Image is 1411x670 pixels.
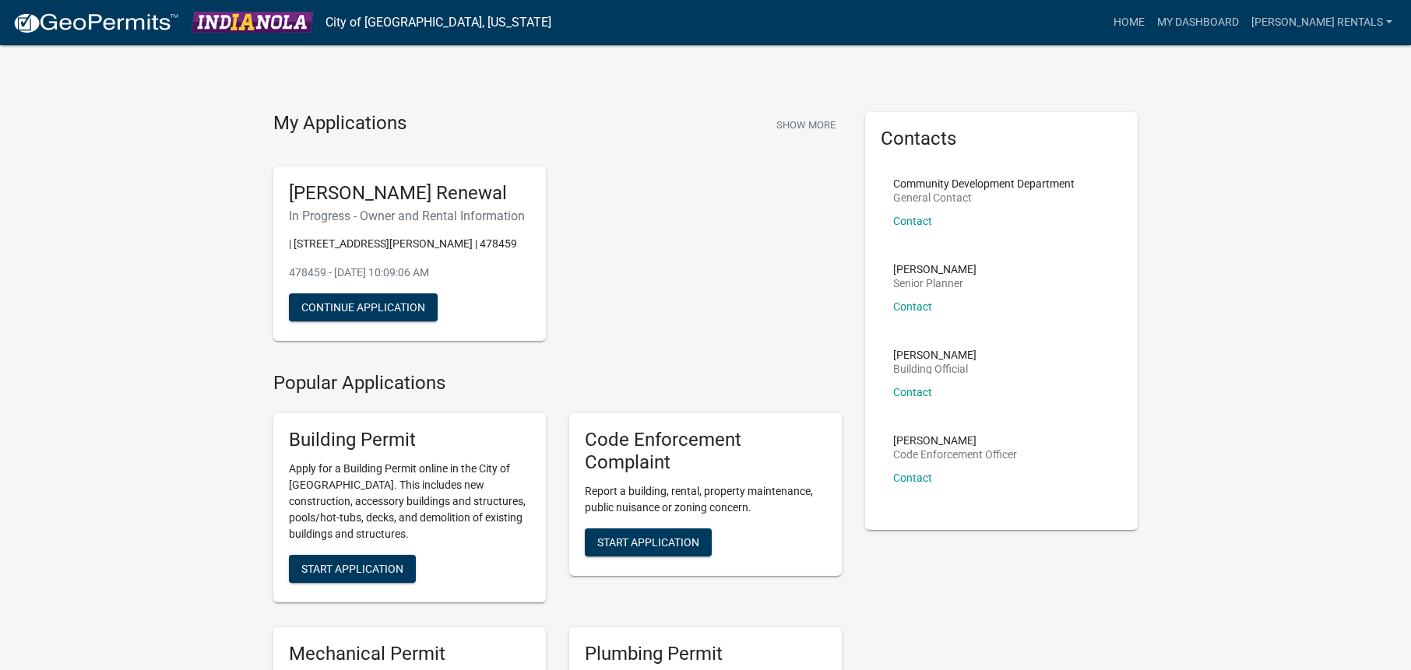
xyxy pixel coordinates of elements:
a: City of [GEOGRAPHIC_DATA], [US_STATE] [325,9,551,36]
h5: Contacts [881,128,1122,150]
p: Report a building, rental, property maintenance, public nuisance or zoning concern. [585,483,826,516]
p: [PERSON_NAME] [893,349,976,360]
h5: Plumbing Permit [585,643,826,665]
p: Senior Planner [893,278,976,289]
p: Apply for a Building Permit online in the City of [GEOGRAPHIC_DATA]. This includes new constructi... [289,461,530,542]
a: Contact [893,386,932,398]
a: Contact [893,300,932,313]
h5: Building Permit [289,429,530,451]
h4: Popular Applications [273,372,842,395]
p: Code Enforcement Officer [893,449,1017,460]
a: Contact [893,472,932,484]
h5: [PERSON_NAME] Renewal [289,182,530,205]
p: | [STREET_ADDRESS][PERSON_NAME] | 478459 [289,236,530,252]
p: Building Official [893,363,976,374]
button: Start Application [585,528,712,556]
img: City of Indianola, Iowa [192,12,313,33]
button: Show More [770,112,842,138]
p: General Contact [893,192,1075,203]
p: [PERSON_NAME] [893,264,976,275]
h6: In Progress - Owner and Rental Information [289,209,530,223]
a: [PERSON_NAME] rentals [1245,8,1399,37]
a: Home [1107,8,1151,37]
button: Start Application [289,555,416,583]
a: My Dashboard [1151,8,1245,37]
p: Community Development Department [893,178,1075,189]
h5: Mechanical Permit [289,643,530,665]
button: Continue Application [289,293,438,321]
h4: My Applications [273,112,406,135]
p: 478459 - [DATE] 10:09:06 AM [289,265,530,281]
p: [PERSON_NAME] [893,435,1017,446]
span: Start Application [301,563,403,575]
a: Contact [893,215,932,227]
span: Start Application [597,535,699,548]
h5: Code Enforcement Complaint [585,429,826,474]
